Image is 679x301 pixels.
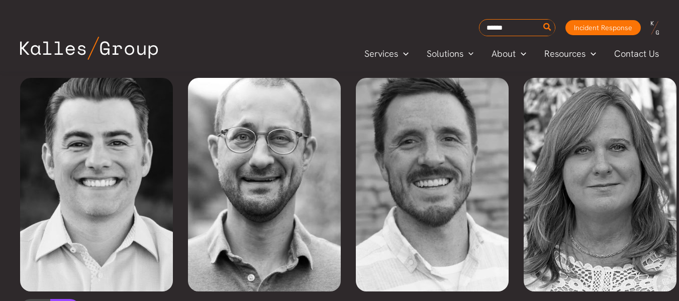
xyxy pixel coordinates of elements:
[516,46,526,61] span: Menu Toggle
[482,46,535,61] a: AboutMenu Toggle
[418,46,483,61] a: SolutionsMenu Toggle
[427,46,463,61] span: Solutions
[544,46,586,61] span: Resources
[586,46,596,61] span: Menu Toggle
[364,46,398,61] span: Services
[614,46,659,61] span: Contact Us
[398,46,409,61] span: Menu Toggle
[355,46,418,61] a: ServicesMenu Toggle
[541,20,554,36] button: Search
[20,37,158,60] img: Kalles Group
[492,46,516,61] span: About
[463,46,474,61] span: Menu Toggle
[355,45,669,62] nav: Primary Site Navigation
[535,46,605,61] a: ResourcesMenu Toggle
[605,46,669,61] a: Contact Us
[565,20,641,35] a: Incident Response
